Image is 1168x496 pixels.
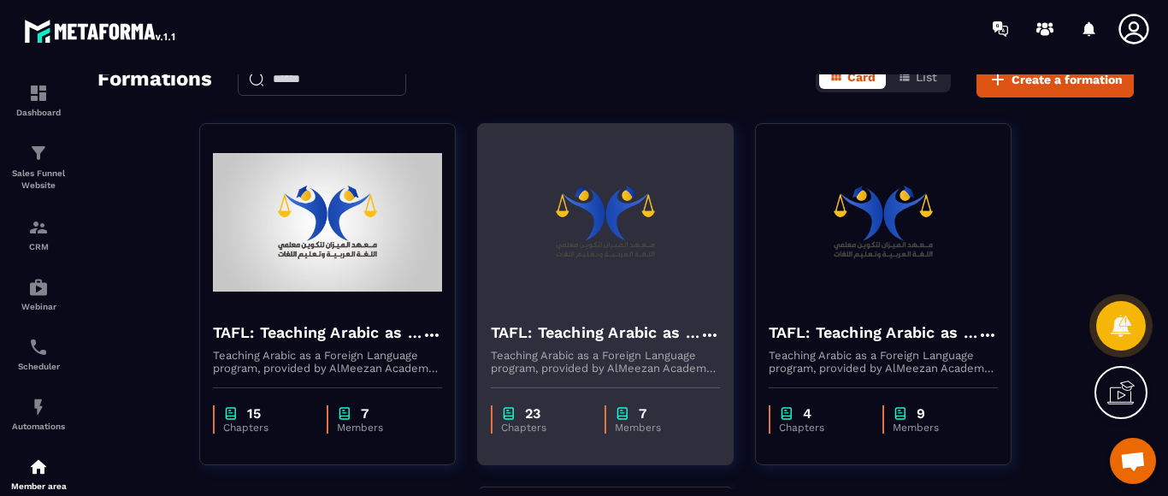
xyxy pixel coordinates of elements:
p: Webinar [4,302,73,311]
p: Chapters [501,422,588,434]
img: formation-background [769,137,998,308]
p: Teaching Arabic as a Foreign Language program, provided by AlMeezan Academy in the [GEOGRAPHIC_DATA] [213,349,442,375]
h2: Formations [97,62,212,97]
p: 15 [247,405,261,422]
span: List [916,70,937,84]
p: Dashboard [4,108,73,117]
p: Member area [4,481,73,491]
img: formation [28,83,49,103]
img: automations [28,457,49,477]
a: formationformationDashboard [4,70,73,130]
p: 4 [803,405,811,422]
span: Card [847,70,876,84]
img: logo [24,15,178,46]
img: automations [28,277,49,298]
p: Members [337,422,425,434]
p: Scheduler [4,362,73,371]
p: Chapters [223,422,310,434]
a: formationformationCRM [4,204,73,264]
a: formation-backgroundTAFL: Teaching Arabic as a Foreign Language program - JuneTeaching Arabic as ... [199,123,477,487]
img: scheduler [28,337,49,357]
img: chapter [337,405,352,422]
p: Teaching Arabic as a Foreign Language program, provided by AlMeezan Academy in the [GEOGRAPHIC_DATA] [769,349,998,375]
h4: TAFL: Teaching Arabic as a Foreign Language program - June [213,321,422,345]
h4: TAFL: Teaching Arabic as a Foreign Language program [491,321,699,345]
p: 23 [525,405,540,422]
a: formationformationSales Funnel Website [4,130,73,204]
a: formation-backgroundTAFL: Teaching Arabic as a Foreign Language program - augustTeaching Arabic a... [755,123,1033,487]
img: chapter [615,405,630,422]
h4: TAFL: Teaching Arabic as a Foreign Language program - august [769,321,977,345]
img: automations [28,397,49,417]
p: Automations [4,422,73,431]
img: formation-background [491,137,720,308]
p: 7 [639,405,646,422]
img: chapter [893,405,908,422]
p: Teaching Arabic as a Foreign Language program, provided by AlMeezan Academy in the [GEOGRAPHIC_DATA] [491,349,720,375]
img: formation [28,143,49,163]
p: 7 [361,405,369,422]
p: Chapters [779,422,866,434]
p: CRM [4,242,73,251]
span: Create a formation [1012,71,1123,88]
button: Create a formation [976,62,1134,97]
img: formation-background [213,137,442,308]
p: Members [893,422,981,434]
div: Ouvrir le chat [1110,438,1156,484]
p: Members [615,422,703,434]
a: automationsautomationsWebinar [4,264,73,324]
a: formation-backgroundTAFL: Teaching Arabic as a Foreign Language programTeaching Arabic as a Forei... [477,123,755,487]
p: 9 [917,405,925,422]
button: Card [819,65,886,89]
p: Sales Funnel Website [4,168,73,192]
a: automationsautomationsAutomations [4,384,73,444]
img: chapter [779,405,794,422]
img: chapter [223,405,239,422]
button: List [888,65,947,89]
img: formation [28,217,49,238]
a: schedulerschedulerScheduler [4,324,73,384]
img: chapter [501,405,516,422]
